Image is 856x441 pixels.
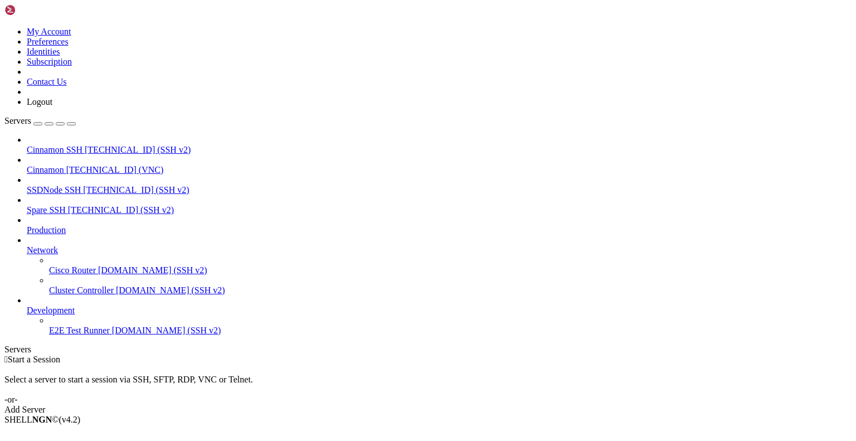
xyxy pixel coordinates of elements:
span: 4.2.0 [59,415,81,424]
span: Development [27,306,75,315]
img: Shellngn [4,4,69,16]
span: Servers [4,116,31,125]
li: Development [27,295,852,336]
span: [TECHNICAL_ID] (VNC) [66,165,164,175]
span: Cinnamon [27,165,64,175]
span: Network [27,245,58,255]
b: NGN [32,415,52,424]
a: Preferences [27,37,69,46]
span: SHELL © [4,415,80,424]
li: Spare SSH [TECHNICAL_ID] (SSH v2) [27,195,852,215]
a: Identities [27,47,60,56]
a: Production [27,225,852,235]
div: Add Server [4,405,852,415]
span: Production [27,225,66,235]
li: E2E Test Runner [DOMAIN_NAME] (SSH v2) [49,316,852,336]
span: [TECHNICAL_ID] (SSH v2) [85,145,191,154]
span:  [4,355,8,364]
a: My Account [27,27,71,36]
li: SSDNode SSH [TECHNICAL_ID] (SSH v2) [27,175,852,195]
li: Cluster Controller [DOMAIN_NAME] (SSH v2) [49,275,852,295]
span: Cisco Router [49,265,96,275]
li: Production [27,215,852,235]
span: SSDNode SSH [27,185,81,195]
a: Cinnamon [TECHNICAL_ID] (VNC) [27,165,852,175]
a: Cisco Router [DOMAIN_NAME] (SSH v2) [49,265,852,275]
span: [TECHNICAL_ID] (SSH v2) [83,185,189,195]
span: E2E Test Runner [49,326,110,335]
div: Servers [4,345,852,355]
li: Network [27,235,852,295]
a: E2E Test Runner [DOMAIN_NAME] (SSH v2) [49,326,852,336]
a: Servers [4,116,76,125]
a: Subscription [27,57,72,66]
span: [DOMAIN_NAME] (SSH v2) [116,285,225,295]
div: Select a server to start a session via SSH, SFTP, RDP, VNC or Telnet. -or- [4,365,852,405]
a: Contact Us [27,77,67,86]
li: Cinnamon SSH [TECHNICAL_ID] (SSH v2) [27,135,852,155]
li: Cisco Router [DOMAIN_NAME] (SSH v2) [49,255,852,275]
a: Development [27,306,852,316]
span: Start a Session [8,355,60,364]
a: Cluster Controller [DOMAIN_NAME] (SSH v2) [49,285,852,295]
span: Cinnamon SSH [27,145,82,154]
a: Cinnamon SSH [TECHNICAL_ID] (SSH v2) [27,145,852,155]
span: Cluster Controller [49,285,114,295]
span: [DOMAIN_NAME] (SSH v2) [98,265,207,275]
a: Network [27,245,852,255]
span: [TECHNICAL_ID] (SSH v2) [68,205,174,215]
span: Spare SSH [27,205,66,215]
a: SSDNode SSH [TECHNICAL_ID] (SSH v2) [27,185,852,195]
li: Cinnamon [TECHNICAL_ID] (VNC) [27,155,852,175]
span: [DOMAIN_NAME] (SSH v2) [112,326,221,335]
a: Spare SSH [TECHNICAL_ID] (SSH v2) [27,205,852,215]
a: Logout [27,97,52,106]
